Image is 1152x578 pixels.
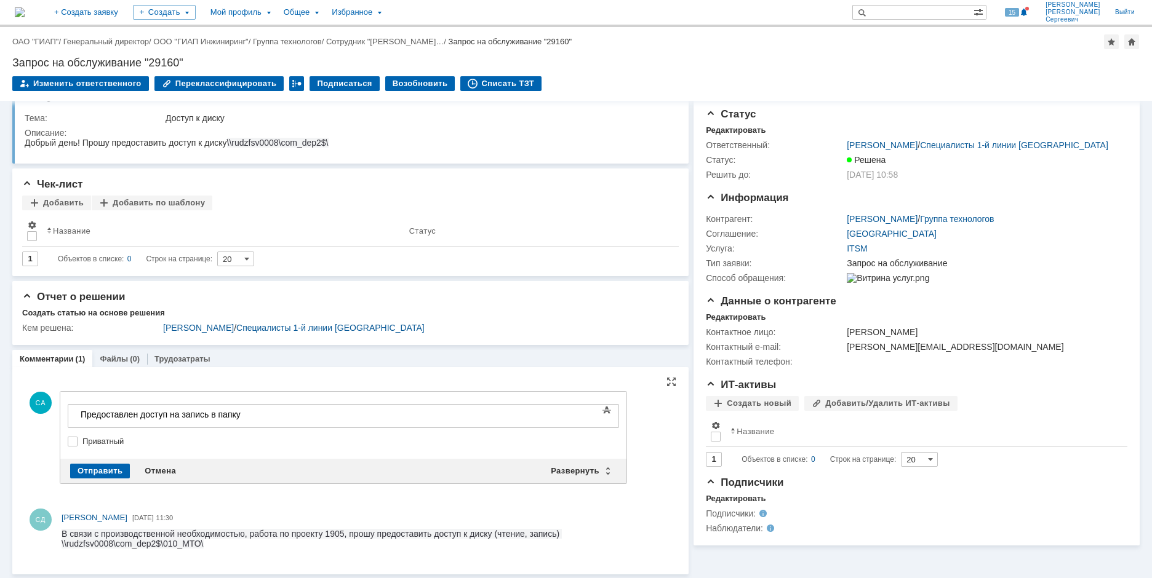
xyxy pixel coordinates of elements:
img: logo [15,7,25,17]
div: 0 [811,452,815,467]
div: / [253,37,326,46]
div: Доступ к диску [166,113,670,123]
div: / [326,37,449,46]
div: (1) [76,354,86,363]
div: Создать статью на основе решения [22,308,165,318]
th: Название [726,416,1118,447]
div: На всю страницу [666,377,676,387]
span: Подписчики [706,477,783,488]
div: Подписчики: [706,509,830,518]
a: Перейти на домашнюю страницу [15,7,25,17]
div: / [153,37,253,46]
span: Решена [847,155,886,165]
div: Название [737,427,774,436]
a: [GEOGRAPHIC_DATA] [847,229,937,239]
span: Показать панель инструментов [599,403,614,418]
div: Контрагент: [706,214,844,224]
div: Наблюдатели: [706,523,830,533]
div: [PERSON_NAME] [847,327,1121,337]
div: Добавить в избранное [1104,34,1119,49]
label: Приватный [82,437,617,446]
i: Строк на странице: [742,452,896,467]
div: Запрос на обслуживание "29160" [12,57,1140,69]
span: Объектов в списке: [742,455,807,464]
a: [PERSON_NAME] [847,214,918,224]
div: Статус: [706,155,844,165]
th: Статус [404,215,669,247]
div: Описание: [25,128,673,138]
span: [DATE] [132,514,154,521]
span: Расширенный поиск [974,6,986,17]
div: Контактное лицо: [706,327,844,337]
span: Информация [706,192,788,204]
div: Контактный телефон: [706,357,844,366]
div: Запрос на обслуживание [847,258,1121,268]
div: Создать [133,5,196,20]
div: Сделать домашней страницей [1124,34,1139,49]
span: 15 [1005,8,1019,17]
a: Специалисты 1-й линии [GEOGRAPHIC_DATA] [236,323,425,333]
span: [PERSON_NAME] [1046,9,1100,16]
div: Запрос на обслуживание "29160" [449,37,572,46]
div: Редактировать [706,125,766,135]
a: ООО "ГИАП Инжиниринг" [153,37,248,46]
span: [PERSON_NAME] [1046,1,1100,9]
span: Настройки [711,421,721,430]
th: Название [42,215,404,247]
div: Способ обращения: [706,273,844,283]
div: Тип заявки: [706,258,844,268]
span: [DATE] 10:58 [847,170,898,180]
div: Контактный e-mail: [706,342,844,352]
span: Статус [706,108,756,120]
div: / [847,140,1108,150]
div: Услуга: [706,243,844,253]
a: Файлы [100,354,128,363]
div: / [12,37,63,46]
a: Сотрудник "[PERSON_NAME]… [326,37,444,46]
a: Группа технологов [920,214,994,224]
div: (0) [130,354,140,363]
span: СА [30,392,52,414]
div: Статус [409,226,436,236]
span: Данные о контрагенте [706,295,836,307]
span: Отчет о решении [22,291,125,303]
a: [PERSON_NAME] [847,140,918,150]
div: ​Предоставлен доступ на запись в папку [5,5,180,15]
span: Чек-лист [22,178,83,190]
a: Специалисты 1-й линии [GEOGRAPHIC_DATA] [920,140,1108,150]
div: [PERSON_NAME][EMAIL_ADDRESS][DOMAIN_NAME] [847,342,1121,352]
div: / [847,214,994,224]
img: Витрина услуг.png [847,273,929,283]
div: Редактировать [706,312,766,322]
span: Сергеевич [1046,16,1100,23]
span: ИТ-активы [706,379,776,390]
div: Ответственный: [706,140,844,150]
a: ITSM [847,243,867,253]
a: Комментарии [20,354,74,363]
a: Генеральный директор [63,37,149,46]
div: Решить до: [706,170,844,180]
span: Объектов в списке: [58,255,124,263]
div: Тема: [25,113,163,123]
div: Редактировать [706,494,766,504]
div: Соглашение: [706,229,844,239]
a: [PERSON_NAME] [163,323,234,333]
div: / [63,37,154,46]
a: Группа технологов [253,37,322,46]
a: ОАО "ГИАП" [12,37,58,46]
div: Кем решена: [22,323,161,333]
div: Название [53,226,90,236]
span: Настройки [27,220,37,230]
div: / [163,323,670,333]
a: [PERSON_NAME] [62,512,127,524]
div: 0 [127,251,132,266]
a: Трудозатраты [154,354,210,363]
i: Строк на странице: [58,251,212,266]
div: Работа с массовостью [289,76,304,91]
span: [PERSON_NAME] [62,513,127,522]
span: 11:30 [156,514,174,521]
